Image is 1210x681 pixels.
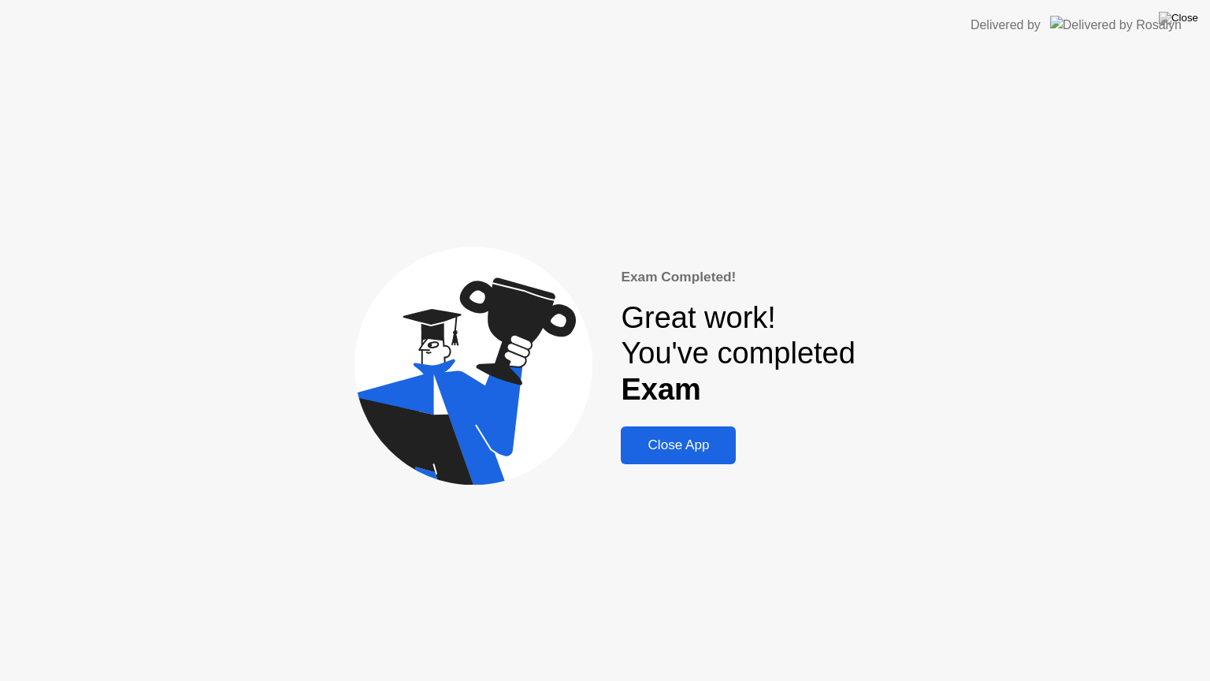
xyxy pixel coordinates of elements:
[621,426,736,464] button: Close App
[971,16,1041,35] div: Delivered by
[621,373,700,406] b: Exam
[625,437,731,453] div: Close App
[621,267,855,288] div: Exam Completed!
[621,300,855,408] div: Great work! You've completed
[1050,16,1182,34] img: Delivered by Rosalyn
[1159,12,1198,24] img: Close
